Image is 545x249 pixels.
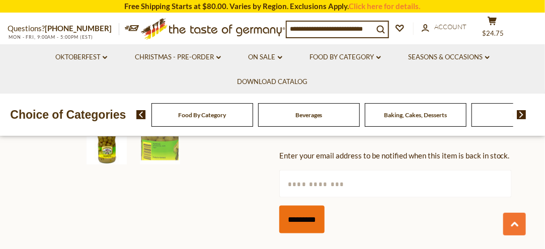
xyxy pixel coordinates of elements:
[422,22,466,33] a: Account
[477,16,507,41] button: $24.75
[140,124,180,164] img: Landsberg Whole Gooseberries in glass jar 24 oz.
[295,111,323,119] a: Beverages
[310,52,381,63] a: Food By Category
[87,124,127,164] img: Landsberg Whole Gooseberries in glass jar 24 oz.
[279,149,537,162] div: Enter your email address to be notified when this item is back in stock.
[483,29,504,37] span: $24.75
[384,111,447,119] a: Baking, Cakes, Desserts
[135,52,221,63] a: Christmas - PRE-ORDER
[8,22,119,35] p: Questions?
[136,110,146,119] img: previous arrow
[8,34,93,40] span: MON - FRI, 9:00AM - 5:00PM (EST)
[434,23,466,31] span: Account
[249,52,282,63] a: On Sale
[237,76,307,88] a: Download Catalog
[55,52,107,63] a: Oktoberfest
[45,24,112,33] a: [PHONE_NUMBER]
[178,111,226,119] a: Food By Category
[409,52,490,63] a: Seasons & Occasions
[517,110,526,119] img: next arrow
[349,2,421,11] a: Click here for details.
